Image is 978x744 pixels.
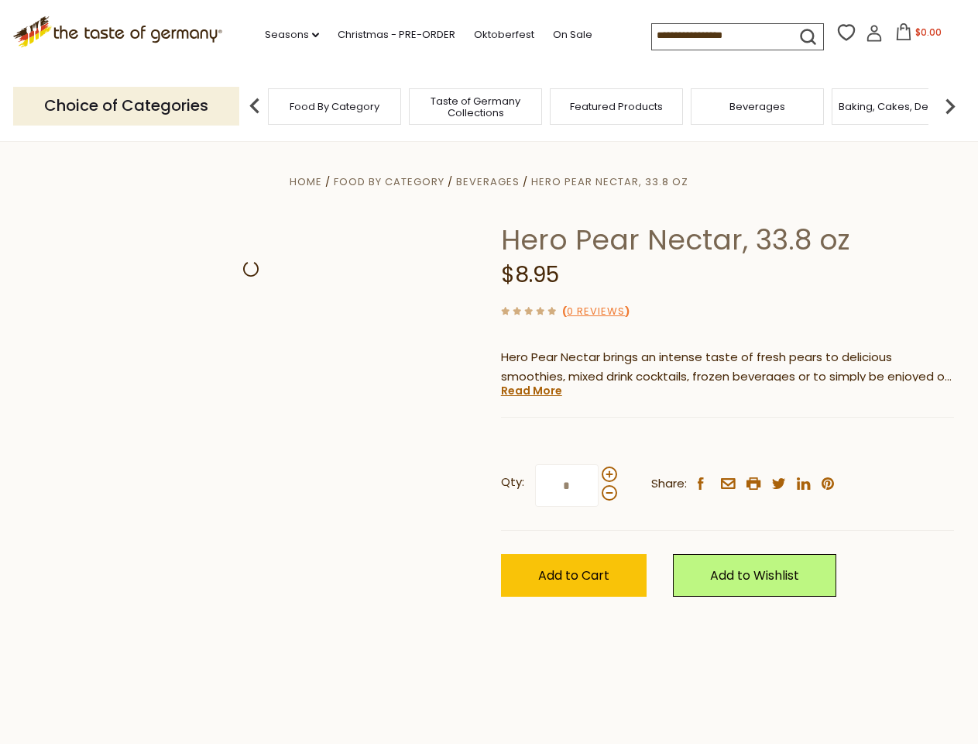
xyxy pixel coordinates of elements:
[562,304,630,319] span: ( )
[501,473,524,492] strong: Qty:
[474,26,534,43] a: Oktoberfest
[531,174,688,189] a: Hero Pear Nectar, 33.8 oz
[729,101,785,112] a: Beverages
[290,174,322,189] a: Home
[538,567,609,584] span: Add to Cart
[290,101,379,112] a: Food By Category
[13,87,239,125] p: Choice of Categories
[535,464,599,507] input: Qty:
[414,95,537,119] a: Taste of Germany Collections
[651,474,687,494] span: Share:
[553,26,592,43] a: On Sale
[501,348,954,387] p: Hero Pear Nectar brings an intense taste of fresh pears to delicious smoothies, mixed drink cockt...
[501,383,562,398] a: Read More
[265,26,319,43] a: Seasons
[338,26,455,43] a: Christmas - PRE-ORDER
[567,304,625,320] a: 0 Reviews
[501,260,559,290] span: $8.95
[935,91,966,122] img: next arrow
[456,174,520,189] a: Beverages
[915,26,942,39] span: $0.00
[886,23,952,46] button: $0.00
[673,554,836,597] a: Add to Wishlist
[570,101,663,112] a: Featured Products
[501,554,647,597] button: Add to Cart
[839,101,959,112] a: Baking, Cakes, Desserts
[501,222,954,257] h1: Hero Pear Nectar, 33.8 oz
[239,91,270,122] img: previous arrow
[334,174,444,189] a: Food By Category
